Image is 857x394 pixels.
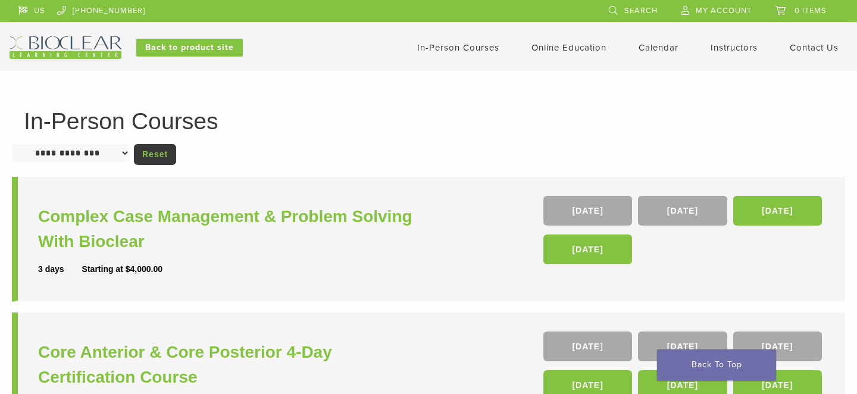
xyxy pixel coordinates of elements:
[657,349,776,380] a: Back To Top
[795,6,827,15] span: 0 items
[38,204,431,254] a: Complex Case Management & Problem Solving With Bioclear
[543,196,632,226] a: [DATE]
[733,332,822,361] a: [DATE]
[134,144,176,165] a: Reset
[733,196,822,226] a: [DATE]
[638,196,727,226] a: [DATE]
[624,6,658,15] span: Search
[696,6,752,15] span: My Account
[82,263,162,276] div: Starting at $4,000.00
[24,110,833,133] h1: In-Person Courses
[417,42,499,53] a: In-Person Courses
[638,332,727,361] a: [DATE]
[543,332,632,361] a: [DATE]
[136,39,243,57] a: Back to product site
[38,263,82,276] div: 3 days
[531,42,606,53] a: Online Education
[38,340,431,390] a: Core Anterior & Core Posterior 4-Day Certification Course
[10,36,121,59] img: Bioclear
[543,196,825,270] div: , , ,
[639,42,678,53] a: Calendar
[790,42,839,53] a: Contact Us
[543,234,632,264] a: [DATE]
[711,42,758,53] a: Instructors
